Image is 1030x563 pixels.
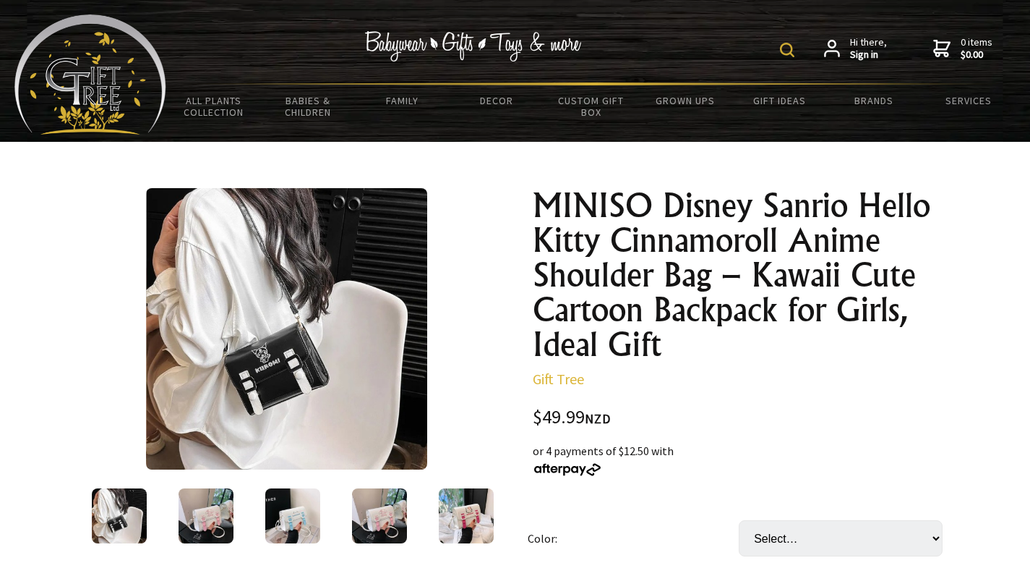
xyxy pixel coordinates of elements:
[780,43,794,57] img: product search
[850,36,887,62] span: Hi there,
[961,48,992,62] strong: $0.00
[544,85,638,127] a: Custom Gift Box
[352,488,407,543] img: MINISO Disney Sanrio Hello Kitty Cinnamoroll Anime Shoulder Bag – Kawaii Cute Cartoon Backpack fo...
[450,85,544,116] a: Decor
[533,408,955,428] div: $49.99
[365,31,582,62] img: Babywear - Gifts - Toys & more
[533,370,584,388] a: Gift Tree
[638,85,733,116] a: Grown Ups
[533,188,955,362] h1: MINISO Disney Sanrio Hello Kitty Cinnamoroll Anime Shoulder Bag – Kawaii Cute Cartoon Backpack fo...
[179,488,233,543] img: MINISO Disney Sanrio Hello Kitty Cinnamoroll Anime Shoulder Bag – Kawaii Cute Cartoon Backpack fo...
[850,48,887,62] strong: Sign in
[533,463,602,476] img: Afterpay
[261,85,356,127] a: Babies & Children
[961,35,992,62] span: 0 items
[732,85,827,116] a: Gift Ideas
[827,85,922,116] a: Brands
[265,488,320,543] img: MINISO Disney Sanrio Hello Kitty Cinnamoroll Anime Shoulder Bag – Kawaii Cute Cartoon Backpack fo...
[14,14,166,135] img: Babyware - Gifts - Toys and more...
[92,488,147,543] img: MINISO Disney Sanrio Hello Kitty Cinnamoroll Anime Shoulder Bag – Kawaii Cute Cartoon Backpack fo...
[146,188,427,470] img: MINISO Disney Sanrio Hello Kitty Cinnamoroll Anime Shoulder Bag – Kawaii Cute Cartoon Backpack fo...
[439,488,494,543] img: MINISO Disney Sanrio Hello Kitty Cinnamoroll Anime Shoulder Bag – Kawaii Cute Cartoon Backpack fo...
[933,36,992,62] a: 0 items$0.00
[166,85,261,127] a: All Plants Collection
[585,410,611,427] span: NZD
[922,85,1016,116] a: Services
[824,36,887,62] a: Hi there,Sign in
[533,442,955,477] div: or 4 payments of $12.50 with
[355,85,450,116] a: Family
